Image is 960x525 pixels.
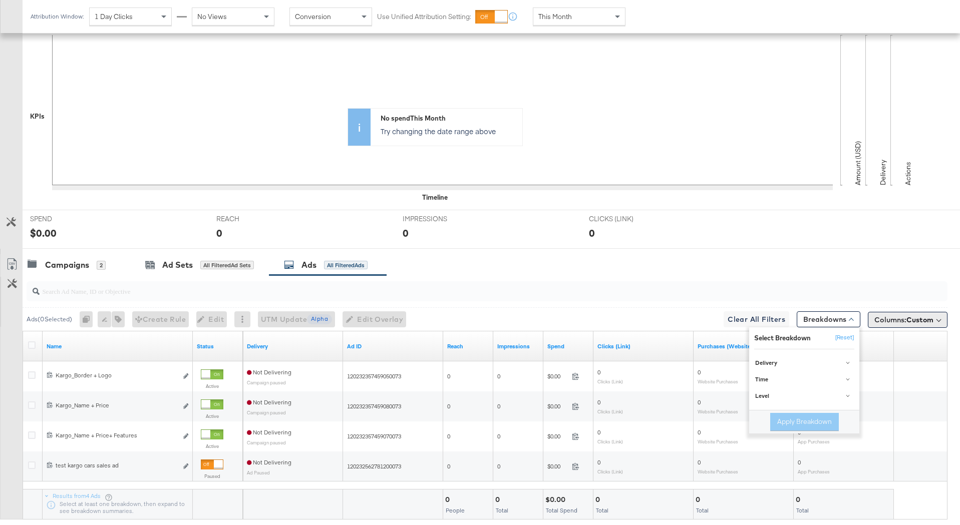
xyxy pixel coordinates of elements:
a: Reflects the ability of your Ad to achieve delivery. [247,342,339,350]
a: The number of clicks on links appearing on your ad or Page that direct people to your sites off F... [597,342,690,350]
label: Active [201,383,223,389]
div: 0 [80,311,98,327]
a: Shows the current state of your Ad. [197,342,239,350]
span: 0 [798,458,801,466]
span: Total [596,506,608,514]
div: 0 [216,226,222,240]
sub: Website Purchases [698,408,738,414]
span: 0 [497,462,500,470]
span: 0 [497,372,500,380]
div: Select Breakdown [754,333,811,343]
sub: Website Purchases [698,378,738,384]
span: IMPRESSIONS [403,214,478,224]
div: Level [755,393,855,401]
button: Breakdowns [797,311,860,327]
span: 0 [698,368,701,376]
div: 0 [796,495,803,504]
sub: Campaign paused [247,439,286,445]
a: The number of times a purchase was made tracked by your Custom Audience pixel on your website aft... [698,342,790,350]
div: Kargo_Border + Logo [56,371,177,379]
div: Time [755,376,855,384]
span: 0 [698,428,701,436]
span: SPEND [30,214,105,224]
a: The total amount spent to date. [547,342,589,350]
span: 0 [597,368,600,376]
span: 120232562781200073 [347,462,401,470]
button: Columns:Custom [868,312,947,328]
span: 120232357459050073 [347,372,401,380]
div: Kargo_Name + Price [56,401,177,409]
span: Not Delivering [247,428,291,436]
sub: Website Purchases [698,468,738,474]
span: 120232357459080073 [347,402,401,410]
div: 0 [495,495,503,504]
span: Total [496,506,508,514]
span: Not Delivering [247,398,291,406]
div: Kargo_Name + Price+ Features [56,431,177,439]
a: Time [749,372,859,388]
button: [Reset] [829,330,854,346]
span: Not Delivering [247,368,291,376]
span: Total [796,506,809,514]
span: Conversion [295,12,331,21]
div: 0 [445,495,453,504]
div: 0 [589,226,595,240]
div: 2 [97,261,106,270]
div: Delivery [755,359,855,367]
span: 0 [447,462,450,470]
div: Ads ( 0 Selected) [27,315,72,324]
sub: Campaign paused [247,379,286,385]
label: Use Unified Attribution Setting: [377,12,471,22]
span: 0 [698,458,701,466]
sub: Clicks (Link) [597,438,623,444]
input: Search Ad Name, ID or Objective [40,277,863,297]
a: Delivery [749,355,859,371]
sub: App Purchases [798,468,830,474]
a: Your Ad ID. [347,342,439,350]
label: Active [201,443,223,449]
span: People [446,506,465,514]
div: test kargo cars sales ad [56,461,177,469]
div: 0 [595,495,603,504]
span: 0 [698,398,701,406]
sub: Website Purchases [698,438,738,444]
span: 0 [597,398,600,406]
span: 0 [597,428,600,436]
sub: Clicks (Link) [597,468,623,474]
sub: Clicks (Link) [597,408,623,414]
sub: Ad Paused [247,469,270,475]
span: Clear All Filters [728,313,785,326]
span: 0 [447,372,450,380]
span: 0 [497,402,500,410]
span: Not Delivering [247,458,291,466]
div: Ad Sets [162,259,193,271]
div: Attribution Window: [30,13,84,20]
span: $0.00 [547,402,568,410]
span: 0 [597,458,600,466]
span: Total [696,506,709,514]
div: No spend This Month [381,114,517,123]
span: 1 Day Clicks [95,12,133,21]
span: 120232357459070073 [347,432,401,440]
div: 0 [403,226,409,240]
span: 0 [447,432,450,440]
label: Active [201,413,223,419]
sub: App Purchases [798,438,830,444]
span: 0 [497,432,500,440]
sub: Campaign paused [247,409,286,415]
sub: Clicks (Link) [597,378,623,384]
button: Clear All Filters [724,311,789,327]
span: This Month [538,12,572,21]
p: Try changing the date range above [381,126,517,136]
div: All Filtered Ad Sets [200,261,254,270]
span: Total Spend [546,506,577,514]
div: Campaigns [45,259,89,271]
label: Paused [201,473,223,479]
span: CLICKS (LINK) [589,214,664,224]
a: The number of people your ad was served to. [447,342,489,350]
a: Level [749,388,859,405]
a: Ad Name. [47,342,189,350]
span: REACH [216,214,291,224]
span: 0 [447,402,450,410]
div: Ads [301,259,316,271]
